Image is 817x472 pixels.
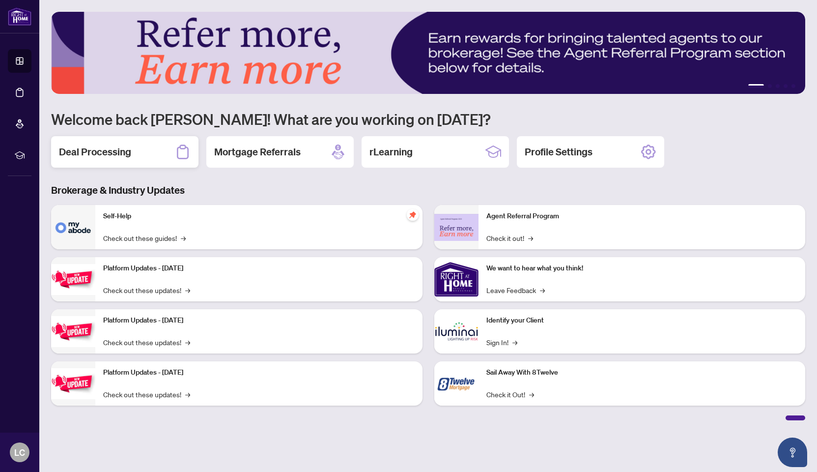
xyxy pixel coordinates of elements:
img: Self-Help [51,205,95,249]
img: Platform Updates - July 8, 2025 [51,316,95,347]
h2: Deal Processing [59,145,131,159]
p: We want to hear what you think! [486,263,798,274]
h2: Mortgage Referrals [214,145,301,159]
p: Self-Help [103,211,415,222]
h2: Profile Settings [525,145,592,159]
a: Check out these updates!→ [103,285,190,295]
button: 5 [791,84,795,88]
a: Sign In!→ [486,337,517,348]
img: logo [8,7,31,26]
h2: rLearning [369,145,413,159]
a: Check out these updates!→ [103,389,190,400]
img: Identify your Client [434,309,479,354]
span: → [185,389,190,400]
h3: Brokerage & Industry Updates [51,183,805,197]
img: Platform Updates - June 23, 2025 [51,368,95,399]
span: → [185,285,190,295]
span: LC [14,445,25,459]
span: → [181,233,186,243]
p: Identify your Client [486,315,798,326]
a: Check it out!→ [486,233,533,243]
img: Platform Updates - July 21, 2025 [51,264,95,295]
img: Slide 0 [51,12,805,94]
span: → [185,337,190,348]
span: pushpin [407,209,419,221]
button: 3 [776,84,780,88]
span: → [528,233,533,243]
a: Check out these updates!→ [103,337,190,348]
span: → [512,337,517,348]
span: → [529,389,534,400]
button: 2 [768,84,772,88]
p: Platform Updates - [DATE] [103,315,415,326]
p: Agent Referral Program [486,211,798,222]
a: Check out these guides!→ [103,233,186,243]
img: Agent Referral Program [434,214,479,241]
p: Sail Away With 8Twelve [486,367,798,378]
h1: Welcome back [PERSON_NAME]! What are you working on [DATE]? [51,110,805,128]
button: Open asap [778,438,807,467]
img: Sail Away With 8Twelve [434,361,479,406]
img: We want to hear what you think! [434,257,479,301]
a: Check it Out!→ [486,389,534,400]
button: 4 [784,84,788,88]
a: Leave Feedback→ [486,285,545,295]
p: Platform Updates - [DATE] [103,263,415,274]
span: → [540,285,545,295]
p: Platform Updates - [DATE] [103,367,415,378]
button: 1 [748,84,764,88]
